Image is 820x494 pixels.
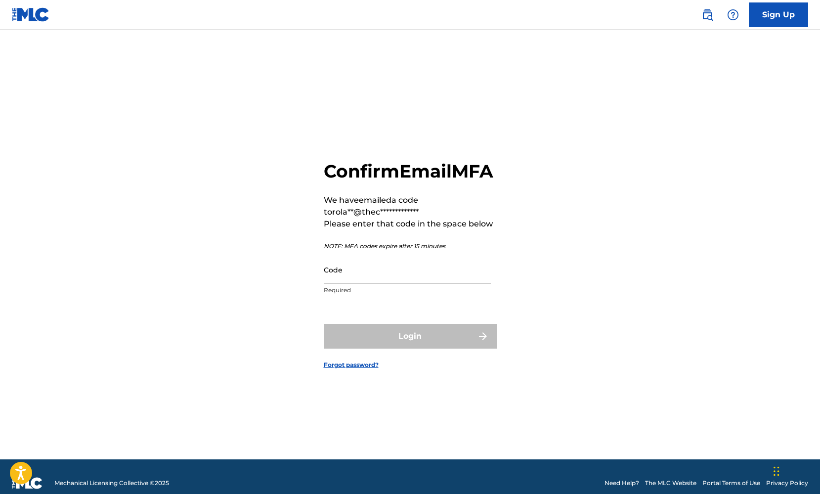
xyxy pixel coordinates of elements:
[766,479,808,488] a: Privacy Policy
[54,479,169,488] span: Mechanical Licensing Collective © 2025
[723,5,743,25] div: Help
[12,477,43,489] img: logo
[702,479,760,488] a: Portal Terms of Use
[324,286,491,295] p: Required
[774,456,779,486] div: Drag
[324,360,379,369] a: Forgot password?
[645,479,696,488] a: The MLC Website
[12,7,50,22] img: MLC Logo
[749,2,808,27] a: Sign Up
[604,479,639,488] a: Need Help?
[771,447,820,494] iframe: Chat Widget
[727,9,739,21] img: help
[324,242,497,251] p: NOTE: MFA codes expire after 15 minutes
[697,5,717,25] a: Public Search
[701,9,713,21] img: search
[324,160,497,182] h2: Confirm Email MFA
[324,218,497,230] p: Please enter that code in the space below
